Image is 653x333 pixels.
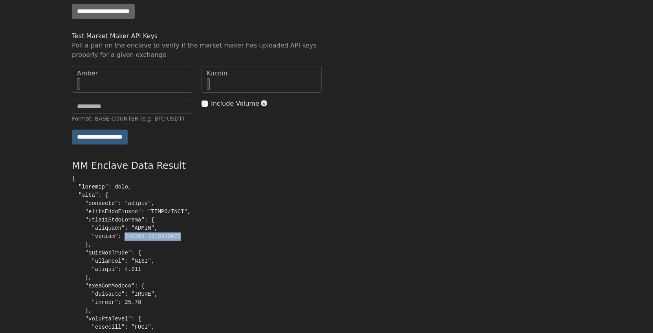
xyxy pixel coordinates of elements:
div: Kucoin [207,69,317,78]
div: Test Market Maker API Keys [72,31,322,41]
h4: MM Enclave Data Result [72,160,322,172]
div: Poll a pair on the enclave to verify if the market maker has uploaded API keys properly for a giv... [72,41,322,60]
small: Format: BASE-COUNTER (e.g. BTC-USDT) [72,115,184,122]
div: Amber [77,69,187,78]
label: Include Volume [211,99,259,108]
